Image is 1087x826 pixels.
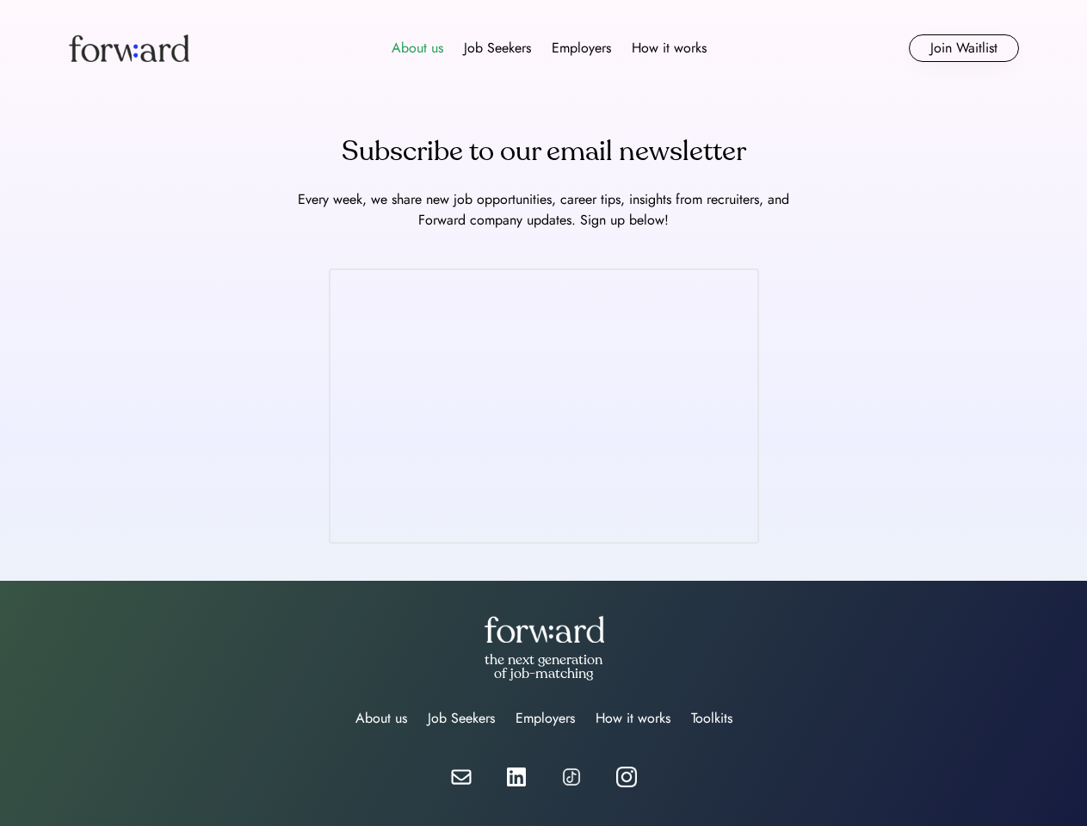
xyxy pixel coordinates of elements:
img: instagram%20icon%20white.webp [616,767,637,787]
img: tiktok%20icon.png [561,767,582,787]
img: linkedin-white.svg [506,767,527,787]
div: the next generation of job-matching [478,653,610,681]
img: email-white.svg [451,769,472,785]
div: Toolkits [691,708,732,729]
div: How it works [596,708,670,729]
button: Join Waitlist [909,34,1019,62]
div: Job Seekers [428,708,495,729]
img: forward-logo-white.png [484,615,604,643]
div: Subscribe to our email newsletter [342,131,746,172]
div: About us [355,708,407,729]
div: Employers [552,38,611,59]
div: How it works [632,38,707,59]
div: Employers [516,708,575,729]
img: Forward logo [69,34,189,62]
div: Every week, we share new job opportunities, career tips, insights from recruiters, and Forward co... [277,189,811,231]
div: Job Seekers [464,38,531,59]
div: About us [392,38,443,59]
